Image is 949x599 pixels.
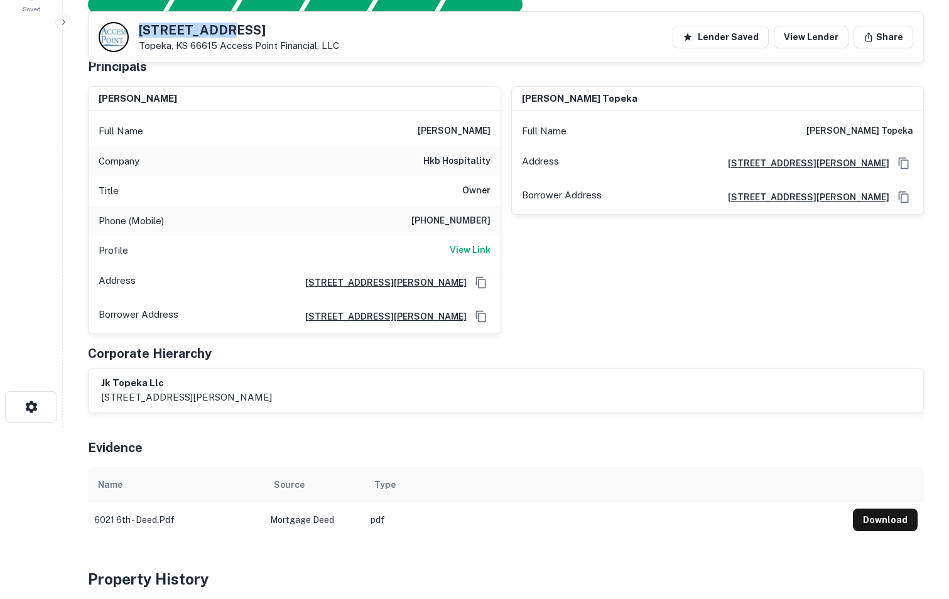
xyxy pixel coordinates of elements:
[374,477,396,492] div: Type
[853,509,918,531] button: Download
[99,124,143,139] p: Full Name
[23,4,41,14] span: Saved
[88,467,924,537] div: scrollable content
[139,40,339,51] p: Topeka, KS 66615
[462,183,491,198] h6: Owner
[894,154,913,173] button: Copy Address
[886,499,949,559] iframe: Chat Widget
[472,307,491,326] button: Copy Address
[522,92,637,106] h6: [PERSON_NAME] topeka
[264,502,364,537] td: Mortgage Deed
[264,467,364,502] th: Source
[99,92,177,106] h6: [PERSON_NAME]
[88,467,264,502] th: Name
[295,276,467,289] a: [STREET_ADDRESS][PERSON_NAME]
[99,243,128,258] p: Profile
[99,154,139,169] p: Company
[418,124,491,139] h6: [PERSON_NAME]
[139,24,339,36] h5: [STREET_ADDRESS]
[522,188,602,207] p: Borrower Address
[718,190,889,204] a: [STREET_ADDRESS][PERSON_NAME]
[673,26,769,48] button: Lender Saved
[854,26,913,48] button: Share
[99,183,119,198] p: Title
[88,568,924,590] h4: Property History
[472,273,491,292] button: Copy Address
[450,243,491,257] h6: View Link
[99,213,164,229] p: Phone (Mobile)
[894,188,913,207] button: Copy Address
[99,273,136,292] p: Address
[88,344,212,363] h5: Corporate Hierarchy
[295,310,467,323] a: [STREET_ADDRESS][PERSON_NAME]
[274,477,305,492] div: Source
[423,154,491,169] h6: hkb hospitality
[718,156,889,170] a: [STREET_ADDRESS][PERSON_NAME]
[220,40,339,51] a: Access Point Financial, LLC
[774,26,849,48] a: View Lender
[88,57,147,76] h5: Principals
[98,477,122,492] div: Name
[522,124,567,139] p: Full Name
[101,376,272,391] h6: jk topeka llc
[450,243,491,258] a: View Link
[411,213,491,229] h6: [PHONE_NUMBER]
[88,502,264,537] td: 6021 6th - deed.pdf
[364,467,847,502] th: Type
[99,307,178,326] p: Borrower Address
[88,438,143,457] h5: Evidence
[364,502,847,537] td: pdf
[101,390,272,405] p: [STREET_ADDRESS][PERSON_NAME]
[806,124,913,139] h6: [PERSON_NAME] topeka
[522,154,559,173] p: Address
